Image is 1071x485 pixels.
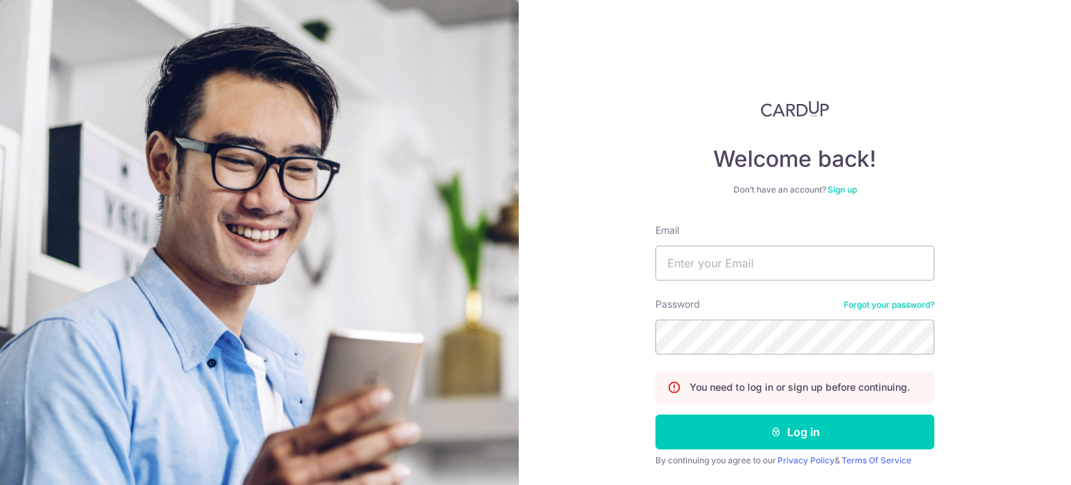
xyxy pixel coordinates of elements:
div: By continuing you agree to our & [655,455,934,466]
a: Sign up [828,184,857,195]
label: Password [655,297,700,311]
a: Terms Of Service [842,455,911,465]
label: Email [655,223,679,237]
p: You need to log in or sign up before continuing. [690,380,910,394]
button: Log in [655,415,934,449]
h4: Welcome back! [655,145,934,173]
img: CardUp Logo [761,100,829,117]
input: Enter your Email [655,246,934,281]
div: Don’t have an account? [655,184,934,195]
a: Forgot your password? [844,299,934,311]
a: Privacy Policy [777,455,835,465]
